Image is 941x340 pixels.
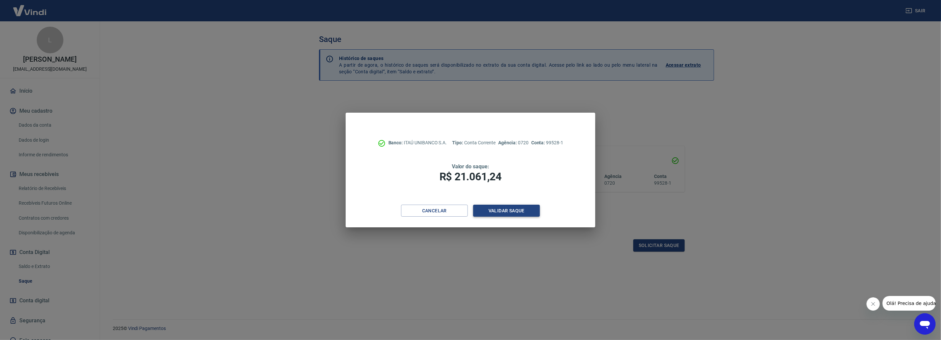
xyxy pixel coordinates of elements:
[452,140,464,145] span: Tipo:
[439,170,502,183] span: R$ 21.061,24
[531,140,546,145] span: Conta:
[401,205,468,217] button: Cancelar
[867,297,880,311] iframe: Fechar mensagem
[499,140,518,145] span: Agência:
[914,313,936,335] iframe: Botão para abrir a janela de mensagens
[4,5,56,10] span: Olá! Precisa de ajuda?
[473,205,540,217] button: Validar saque
[388,139,447,146] p: ITAÚ UNIBANCO S.A.
[388,140,404,145] span: Banco:
[452,163,489,170] span: Valor do saque:
[883,296,936,311] iframe: Mensagem da empresa
[452,139,496,146] p: Conta Corrente
[531,139,563,146] p: 99528-1
[499,139,529,146] p: 0720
